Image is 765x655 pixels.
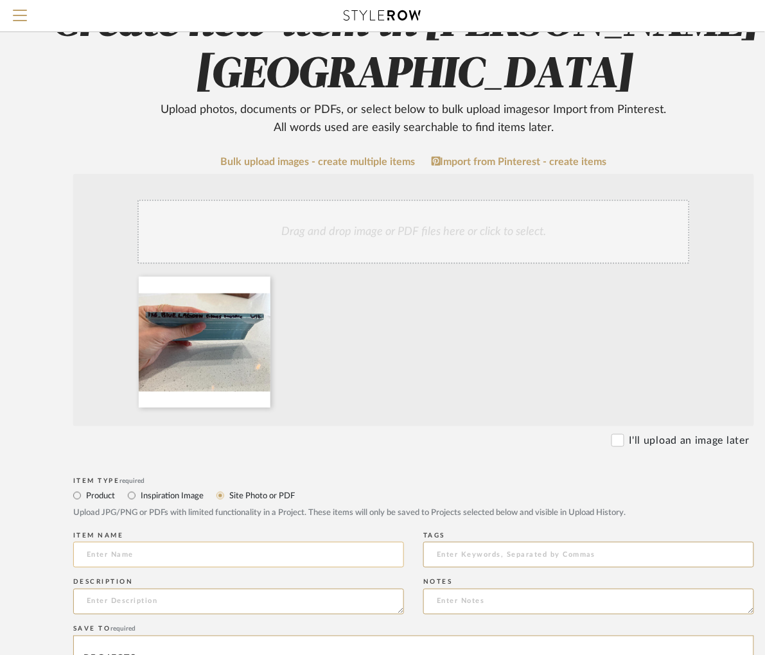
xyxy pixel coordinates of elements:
mat-radio-group: Select item type [73,487,754,503]
div: Save To [73,625,754,633]
div: Description [73,579,404,586]
input: Enter Keywords, Separated by Commas [423,542,754,568]
a: Import from Pinterest - create items [432,156,607,168]
label: Site Photo or PDF [228,489,295,503]
input: Enter Name [73,542,404,568]
label: Product [85,489,115,503]
div: Upload JPG/PNG or PDFs with limited functionality in a Project. These items will only be saved to... [73,507,754,520]
span: required [120,478,145,484]
div: Notes [423,579,754,586]
div: Tags [423,532,754,539]
span: required [111,626,136,633]
label: Inspiration Image [139,489,204,503]
div: Item name [73,532,404,539]
a: Bulk upload images - create multiple items [221,157,416,168]
div: Upload photos, documents or PDFs, or select below to bulk upload images or Import from Pinterest ... [150,101,677,137]
label: I'll upload an image later [629,433,750,448]
div: Item Type [73,477,754,485]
